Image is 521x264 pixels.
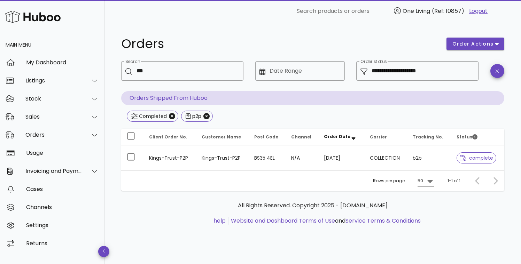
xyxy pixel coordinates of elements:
div: p2p [191,113,201,120]
td: N/A [286,145,318,170]
a: help [213,217,226,225]
span: One Living [403,7,430,15]
td: COLLECTION [364,145,407,170]
p: Orders Shipped From Huboo [121,91,504,105]
td: b2b [407,145,451,170]
li: and [228,217,421,225]
img: Huboo Logo [5,9,61,24]
span: (Ref: 10857) [432,7,464,15]
p: All Rights Reserved. Copyright 2025 - [DOMAIN_NAME] [127,201,499,210]
button: Close [203,113,210,119]
span: Tracking No. [413,134,443,140]
span: Carrier [370,134,387,140]
td: Kings-Trust-P2P [143,145,196,170]
th: Tracking No. [407,129,451,145]
div: Orders [25,131,82,138]
div: Invoicing and Payments [25,168,82,174]
td: Kings-Trust-P2P [196,145,249,170]
div: Completed [138,113,167,120]
a: Logout [469,7,488,15]
span: Channel [291,134,311,140]
h1: Orders [121,38,438,50]
div: Cases [26,186,99,192]
div: 50Rows per page: [418,175,434,186]
a: Website and Dashboard Terms of Use [231,217,335,225]
th: Carrier [364,129,407,145]
div: Returns [26,240,99,247]
th: Customer Name [196,129,249,145]
span: Post Code [254,134,278,140]
span: Status [457,134,477,140]
th: Order Date: Sorted descending. Activate to remove sorting. [318,129,364,145]
span: Customer Name [202,134,241,140]
th: Post Code [249,129,286,145]
td: [DATE] [318,145,364,170]
div: 50 [418,178,423,184]
div: Channels [26,204,99,210]
span: Client Order No. [149,134,187,140]
button: Close [169,113,175,119]
th: Status [451,129,504,145]
td: BS35 4EL [249,145,286,170]
div: Listings [25,77,82,84]
div: Sales [25,113,82,120]
th: Channel [286,129,318,145]
div: My Dashboard [26,59,99,66]
th: Client Order No. [143,129,196,145]
a: Service Terms & Conditions [345,217,421,225]
div: 1-1 of 1 [448,178,460,184]
label: Search [125,59,140,64]
div: Stock [25,95,82,102]
span: complete [460,155,493,160]
span: Order Date [324,134,350,139]
div: Rows per page: [373,171,434,191]
div: Usage [26,150,99,156]
button: order actions [446,38,504,50]
span: order actions [452,40,494,48]
div: Settings [26,222,99,229]
label: Order status [360,59,387,64]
